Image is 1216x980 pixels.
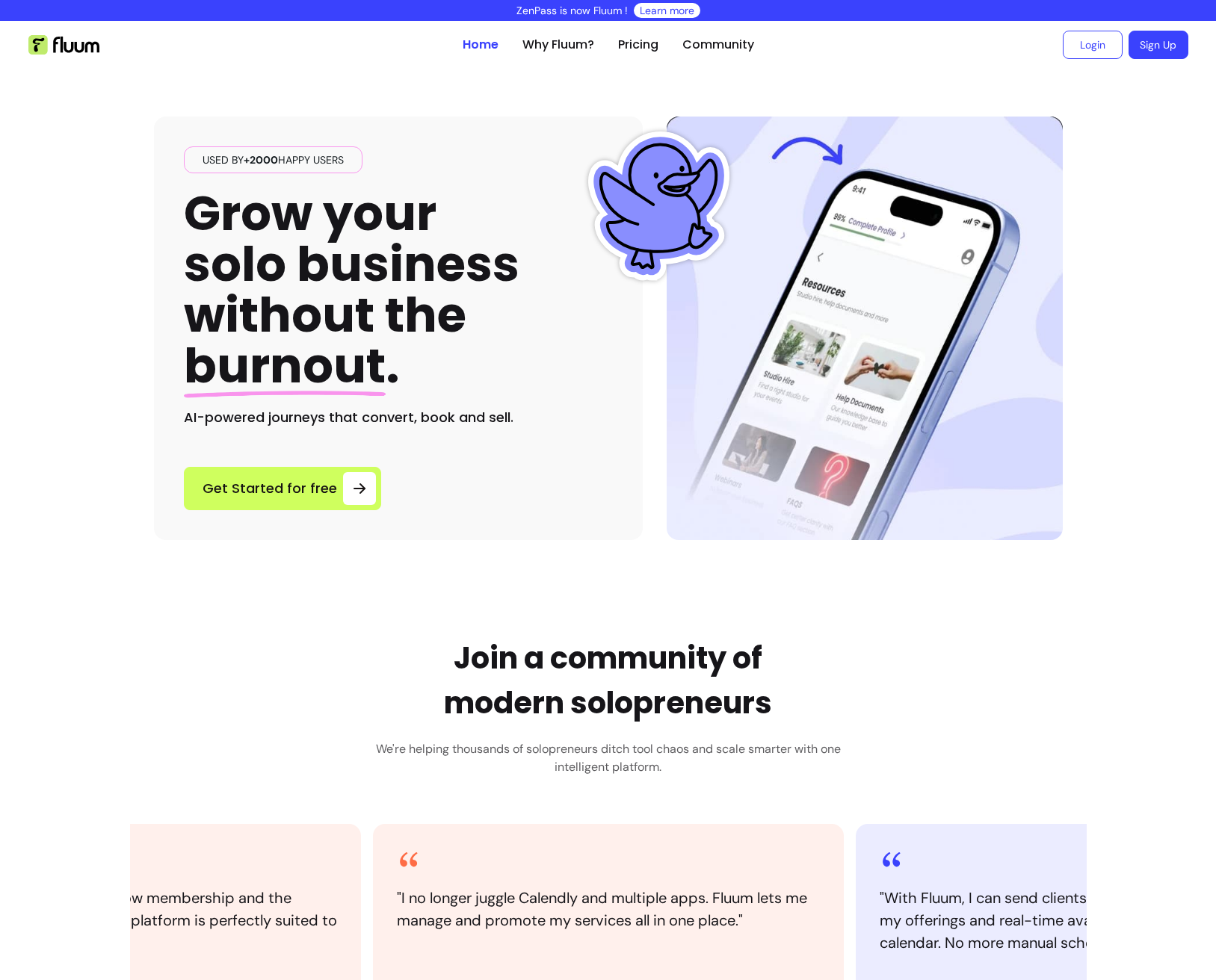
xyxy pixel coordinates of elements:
[1063,31,1123,59] a: Login
[516,3,628,18] p: ZenPass is now Fluum !
[365,740,851,776] h3: We're helping thousands of solopreneurs ditch tool chaos and scale smarter with one intelligent p...
[184,188,519,392] h1: Grow your solo business without the .
[184,332,386,399] span: burnout
[1129,31,1188,59] a: Sign Up
[640,3,694,18] a: Learn more
[584,131,734,281] img: Fluum Duck sticker
[184,407,613,428] h2: AI-powered journeys that convert, book and sell.
[197,152,350,167] span: Used by happy users
[618,36,658,54] a: Pricing
[244,153,278,167] span: +2000
[184,467,381,510] a: Get Started for free
[397,887,820,931] blockquote: " I no longer juggle Calendly and multiple apps. Fluum lets me manage and promote my services all...
[28,35,99,55] img: Fluum Logo
[522,36,594,54] a: Why Fluum?
[682,36,754,54] a: Community
[463,36,499,54] a: Home
[667,117,1063,540] img: Hero
[203,478,337,499] span: Get Started for free
[444,636,772,725] h2: Join a community of modern solopreneurs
